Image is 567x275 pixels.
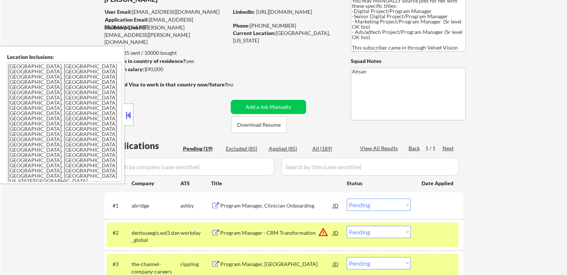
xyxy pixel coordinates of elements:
div: Title [211,180,340,187]
div: 85 sent / 10000 bought [104,49,228,57]
strong: LinkedIn: [233,9,255,15]
div: [GEOGRAPHIC_DATA], [US_STATE] [233,29,338,44]
div: JD [332,257,340,271]
div: Applied (85) [269,145,306,152]
strong: Phone: [233,22,250,29]
div: [EMAIL_ADDRESS][DOMAIN_NAME] [105,8,228,16]
div: Location Inclusions: [7,53,122,61]
div: #2 [113,229,126,237]
div: yes [104,57,226,65]
strong: Can work in country of residence?: [104,58,187,64]
div: ashby [180,202,211,209]
input: Search by company (case sensitive) [107,158,274,176]
div: no [227,81,249,88]
strong: Mailslurp Email: [104,24,143,31]
strong: Application Email: [105,16,149,23]
div: 1 / 1 [425,145,442,152]
div: All (189) [312,145,350,152]
button: Download Resume [231,116,287,133]
strong: Will need Visa to work in that country now/future?: [104,81,229,88]
div: Excluded (85) [226,145,263,152]
div: Back [409,145,420,152]
div: Next [442,145,454,152]
div: Pending (19) [183,145,220,152]
strong: Current Location: [233,30,275,36]
input: Search by title (case sensitive) [281,158,459,176]
strong: User Email: [105,9,132,15]
div: [PERSON_NAME][EMAIL_ADDRESS][PERSON_NAME][DOMAIN_NAME] [104,24,228,46]
div: rippling [180,260,211,268]
div: Program Manager - CRM Transformation [220,229,333,237]
div: Date Applied [422,180,454,187]
div: JD [332,199,340,212]
div: ATS [180,180,211,187]
div: Company [132,180,180,187]
div: Squad Notes [351,57,466,65]
div: dentsuaegis.wd3.dan_global [132,229,180,244]
div: [PHONE_NUMBER] [233,22,338,29]
button: warning_amber [318,227,328,237]
div: $90,000 [104,66,228,73]
div: #1 [113,202,126,209]
div: Applications [107,141,180,150]
div: workday [180,229,211,237]
div: the-channel-company-careers [132,260,180,275]
div: View All Results [360,145,400,152]
div: Program Manager, [GEOGRAPHIC_DATA] [220,260,333,268]
div: Status [347,176,411,190]
div: JD [332,226,340,239]
div: abridge [132,202,180,209]
a: [URL][DOMAIN_NAME] [256,9,312,15]
div: [EMAIL_ADDRESS][DOMAIN_NAME] [105,16,228,31]
button: Add a Job Manually [231,100,306,114]
div: #3 [113,260,126,268]
div: Program Manager, Clinician Onboarding [220,202,333,209]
